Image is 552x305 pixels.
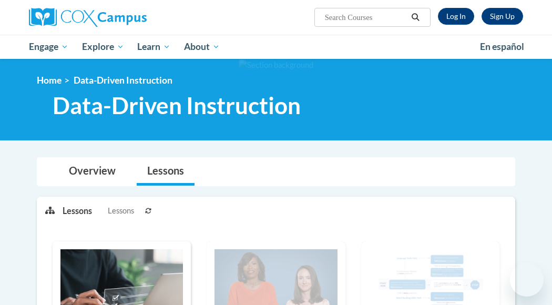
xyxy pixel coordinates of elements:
[29,8,183,27] a: Cox Campus
[82,40,124,53] span: Explore
[482,8,523,25] a: Register
[29,40,68,53] span: Engage
[510,263,544,297] iframe: Button to launch messaging window
[184,40,220,53] span: About
[74,75,172,86] span: Data-Driven Instruction
[408,11,424,24] button: Search
[53,91,301,119] span: Data-Driven Instruction
[21,35,531,59] div: Main menu
[108,205,134,217] span: Lessons
[137,158,195,186] a: Lessons
[438,8,474,25] a: Log In
[177,35,227,59] a: About
[239,59,313,71] img: Section background
[411,14,421,22] i: 
[473,36,531,58] a: En español
[480,41,524,52] span: En español
[37,75,62,86] a: Home
[130,35,177,59] a: Learn
[324,11,408,24] input: Search Courses
[137,40,170,53] span: Learn
[58,158,126,186] a: Overview
[22,35,75,59] a: Engage
[63,205,92,217] p: Lessons
[29,8,147,27] img: Cox Campus
[75,35,131,59] a: Explore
